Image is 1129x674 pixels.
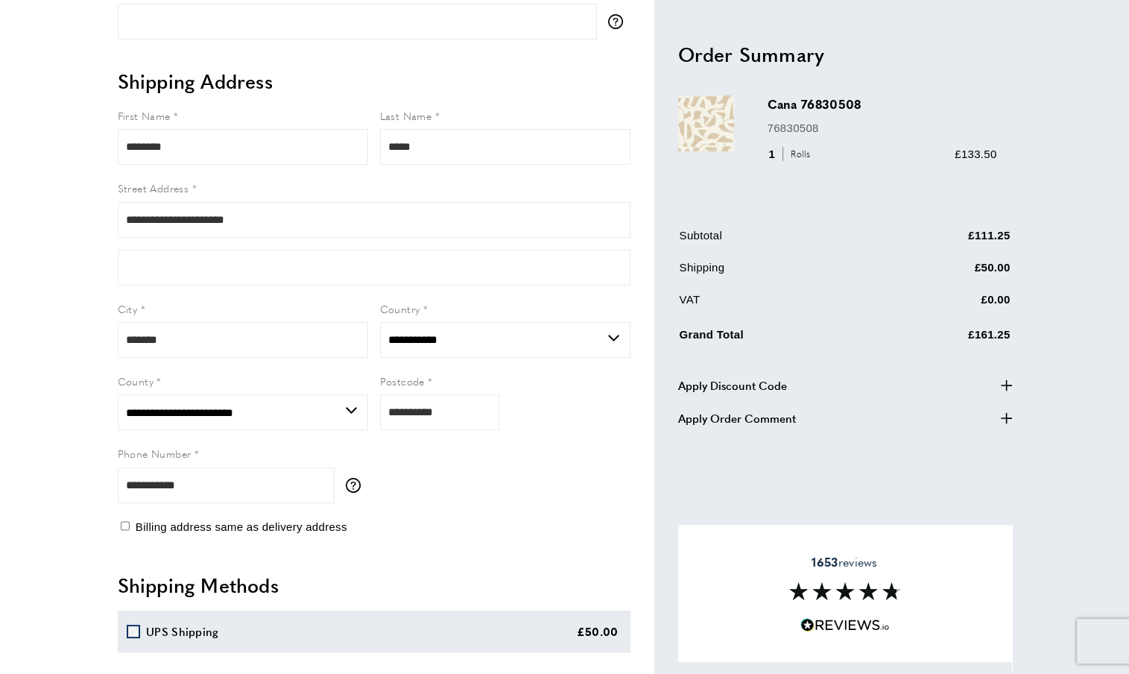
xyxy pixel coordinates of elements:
button: More information [346,478,368,493]
td: £161.25 [880,322,1011,354]
span: Street Address [118,180,189,195]
span: Apply Order Comment [678,409,796,426]
td: Shipping [680,258,879,287]
td: VAT [680,290,879,319]
td: Subtotal [680,226,879,255]
span: First Name [118,108,171,123]
h2: Order Summary [678,40,1012,67]
span: Postcode [380,374,425,388]
span: reviews [812,555,877,570]
span: Phone Number [118,446,192,461]
span: £133.50 [955,147,996,160]
span: Rolls [782,147,815,161]
td: £111.25 [880,226,1011,255]
span: Billing address same as delivery address [136,520,347,533]
img: Cana 76830508 [678,95,734,151]
h3: Cana 76830508 [768,95,997,113]
td: £50.00 [880,258,1011,287]
input: Billing address same as delivery address [121,521,130,531]
img: Reviews.io 5 stars [800,618,890,632]
td: £0.00 [880,290,1011,319]
div: UPS Shipping [146,623,219,640]
img: Reviews section [789,582,901,600]
button: More information [608,14,630,29]
span: Last Name [380,108,432,123]
p: 76830508 [768,119,997,136]
span: Country [380,301,420,316]
span: County [118,374,154,388]
div: 1 [768,145,816,163]
h2: Shipping Methods [118,572,630,599]
div: £50.00 [577,623,619,640]
span: Apply Discount Code [678,376,787,394]
span: City [118,301,138,316]
strong: 1653 [812,553,838,570]
h2: Shipping Address [118,68,630,95]
td: Grand Total [680,322,879,354]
